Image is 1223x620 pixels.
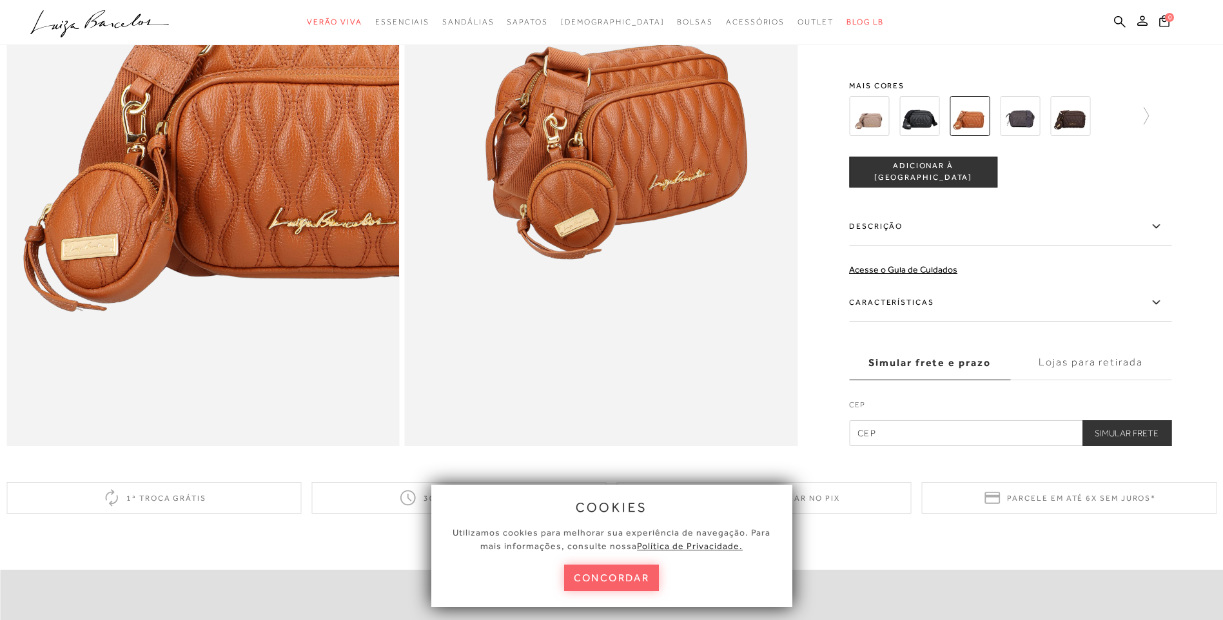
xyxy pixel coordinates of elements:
[375,10,429,34] a: categoryNavScreenReaderText
[726,17,785,26] span: Acessórios
[849,399,1171,417] label: CEP
[849,208,1171,246] label: Descrição
[1050,96,1090,136] img: BOLSA MÉDIA EM COURO COM MATELASSÊ CAFÉ
[849,284,1171,322] label: Características
[442,10,494,34] a: categoryNavScreenReaderText
[846,17,884,26] span: BLOG LB
[726,10,785,34] a: categoryNavScreenReaderText
[307,17,362,26] span: Verão Viva
[561,17,665,26] span: [DEMOGRAPHIC_DATA]
[677,10,713,34] a: categoryNavScreenReaderText
[6,482,301,514] div: 1ª troca grátis
[1082,420,1171,446] button: Simular Frete
[677,17,713,26] span: Bolsas
[849,157,997,188] button: ADICIONAR À [GEOGRAPHIC_DATA]
[797,17,834,26] span: Outlet
[797,10,834,34] a: categoryNavScreenReaderText
[564,565,660,591] button: concordar
[442,17,494,26] span: Sandálias
[561,10,665,34] a: noSubCategoriesText
[849,82,1171,90] span: Mais cores
[849,420,1171,446] input: CEP
[507,17,547,26] span: Sapatos
[375,17,429,26] span: Essenciais
[507,10,547,34] a: categoryNavScreenReaderText
[1010,345,1171,380] label: Lojas para retirada
[311,482,606,514] div: 30 dias para troca
[846,10,884,34] a: BLOG LB
[307,10,362,34] a: categoryNavScreenReaderText
[453,527,770,551] span: Utilizamos cookies para melhorar sua experiência de navegação. Para mais informações, consulte nossa
[849,264,957,275] a: Acesse o Guia de Cuidados
[1155,14,1173,32] button: 0
[1000,96,1040,136] img: BOLSA MÉDIA CARGO STORM
[1165,13,1174,22] span: 0
[922,482,1217,514] div: Parcele em até 6x sem juros*
[899,96,939,136] img: BOLSA CARGO EM COURO PRETO MÉDIA
[576,500,648,514] span: cookies
[950,96,990,136] img: BOLSA MÉDIA CARGO CARAMELO
[637,541,743,551] a: Política de Privacidade.
[849,345,1010,380] label: Simular frete e prazo
[850,161,997,184] span: ADICIONAR À [GEOGRAPHIC_DATA]
[849,96,889,136] img: BOLSA CARGO EM COURO CINZA DUMBO MÉDIA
